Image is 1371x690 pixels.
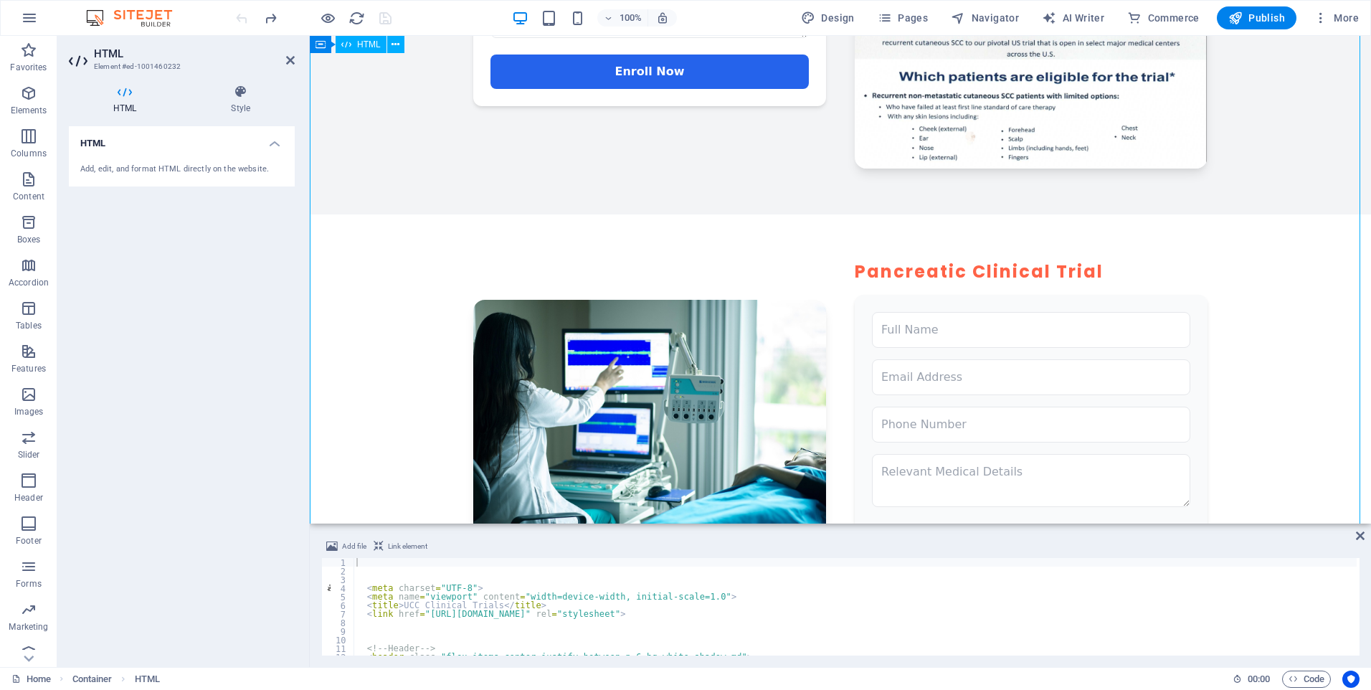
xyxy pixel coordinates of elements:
div: 10 [322,635,355,644]
h6: 100% [619,9,642,27]
div: 4 [322,584,355,592]
p: Features [11,363,46,374]
span: Click to select. Double-click to edit [72,671,113,688]
div: 12 [322,653,355,661]
span: HTML [357,40,381,49]
p: Slider [18,449,40,460]
h6: Session time [1233,671,1271,688]
i: On resize automatically adjust zoom level to fit chosen device. [656,11,669,24]
span: Pages [878,11,928,25]
p: Boxes [17,234,41,245]
h2: HTML [94,47,295,60]
span: Code [1289,671,1324,688]
button: Link element [371,538,430,555]
div: 11 [322,644,355,653]
button: More [1308,6,1365,29]
div: Add, edit, and format HTML directly on the website. [80,164,283,176]
a: Click to cancel selection. Double-click to open Pages [11,671,51,688]
button: Design [795,6,860,29]
span: : [1258,674,1260,684]
p: Favorites [10,62,47,73]
span: Commerce [1127,11,1200,25]
div: 7 [322,610,355,618]
button: reload [348,9,365,27]
h4: Style [186,85,295,115]
span: Add file [342,538,366,555]
img: Editor Logo [82,9,190,27]
input: Email Address [562,323,881,359]
p: Elements [11,105,47,116]
p: Tables [16,320,42,331]
span: AI Writer [1042,11,1104,25]
input: Phone Number [562,371,881,407]
span: Navigator [951,11,1019,25]
p: Footer [16,535,42,547]
div: 2 [322,567,355,575]
button: 100% [597,9,648,27]
button: Usercentrics [1342,671,1360,688]
div: 6 [322,601,355,610]
div: 3 [322,575,355,584]
button: Navigator [945,6,1025,29]
div: 9 [322,627,355,635]
div: 8 [322,618,355,627]
p: Content [13,191,44,202]
button: Add file [324,538,369,555]
button: Commerce [1121,6,1205,29]
button: redo [262,9,279,27]
i: Redo: Change HTML (Ctrl+Y, ⌘+Y) [262,10,279,27]
div: 1 [322,558,355,567]
div: Design (Ctrl+Alt+Y) [795,6,860,29]
span: Click to select. Double-click to edit [135,671,160,688]
h4: HTML [69,85,186,115]
button: AI Writer [1036,6,1110,29]
i: Reload page [348,10,365,27]
h3: Element #ed-1001460232 [94,60,266,73]
span: Publish [1228,11,1285,25]
input: Full Name [562,276,881,312]
span: Design [801,11,855,25]
span: 00 00 [1248,671,1270,688]
button: Pages [872,6,934,29]
p: Images [14,406,44,417]
button: Click here to leave preview mode and continue editing [319,9,336,27]
span: More [1314,11,1359,25]
div: 5 [322,592,355,601]
p: Columns [11,148,47,159]
span: Link element [388,538,427,555]
p: Header [14,492,43,504]
button: Publish [1217,6,1296,29]
p: Forms [16,578,42,590]
button: Code [1282,671,1331,688]
p: Accordion [9,277,49,288]
h4: HTML [69,126,295,152]
p: Marketing [9,621,48,633]
nav: breadcrumb [72,671,160,688]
